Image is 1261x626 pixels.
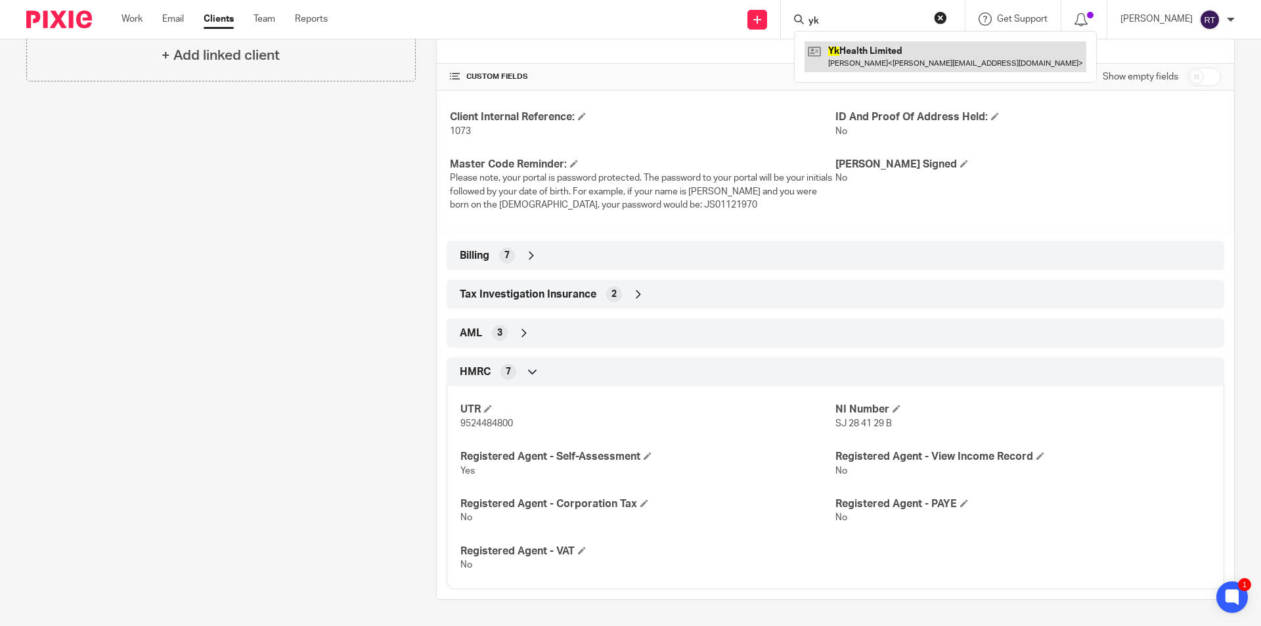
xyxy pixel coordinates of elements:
span: Billing [460,249,489,263]
h4: Registered Agent - Self-Assessment [460,450,835,464]
h4: [PERSON_NAME] Signed [835,158,1221,171]
span: Please note, your portal is password protected. The password to your portal will be your initials... [450,173,832,210]
a: Team [254,12,275,26]
span: SJ 28 41 29 B [835,419,892,428]
span: 7 [506,365,511,378]
span: AML [460,326,482,340]
h4: Registered Agent - Corporation Tax [460,497,835,511]
a: Clients [204,12,234,26]
h4: UTR [460,403,835,416]
span: No [460,560,472,570]
span: 2 [611,288,617,301]
a: Work [122,12,143,26]
h4: + Add linked client [162,45,280,66]
a: Reports [295,12,328,26]
label: Show empty fields [1103,70,1178,83]
h4: Registered Agent - View Income Record [835,450,1210,464]
p: [PERSON_NAME] [1120,12,1193,26]
span: 3 [497,326,502,340]
span: 1073 [450,127,471,136]
h4: Registered Agent - VAT [460,545,835,558]
button: Clear [934,11,947,24]
h4: Registered Agent - PAYE [835,497,1210,511]
a: Email [162,12,184,26]
img: Pixie [26,11,92,28]
span: Get Support [997,14,1048,24]
h4: Client Internal Reference: [450,110,835,124]
h4: ID And Proof Of Address Held: [835,110,1221,124]
h4: Master Code Reminder: [450,158,835,171]
span: Yes [460,466,475,476]
img: svg%3E [1199,9,1220,30]
span: 9524484800 [460,419,513,428]
h4: CUSTOM FIELDS [450,72,835,82]
span: Tax Investigation Insurance [460,288,596,302]
input: Search [807,16,925,28]
span: No [835,466,847,476]
span: HMRC [460,365,491,379]
span: 7 [504,249,510,262]
span: No [835,173,847,183]
span: No [835,127,847,136]
span: No [460,513,472,522]
div: 1 [1238,578,1251,591]
h4: NI Number [835,403,1210,416]
span: No [835,513,847,522]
